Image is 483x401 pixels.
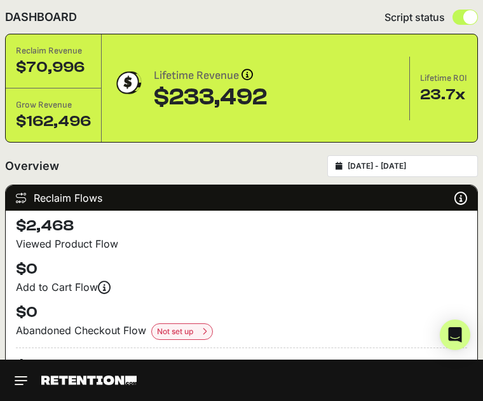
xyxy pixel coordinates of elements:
[16,57,91,78] div: $70,996
[154,67,267,85] div: Lifetime Revenue
[420,72,467,85] div: Lifetime ROI
[16,259,467,279] h4: $0
[16,348,467,376] h4: $2,468
[5,157,59,175] h2: Overview
[16,99,91,111] div: Grow Revenue
[16,302,467,323] h4: $0
[16,216,467,236] h4: $2,468
[16,323,467,340] div: Abandoned Checkout Flow
[5,8,77,26] h2: DASHBOARD
[420,85,467,105] div: 23.7x
[6,185,477,211] div: Reclaim Flows
[16,45,91,57] div: Reclaim Revenue
[384,10,445,25] span: Script status
[154,85,267,110] div: $233,492
[16,111,91,132] div: $162,496
[41,376,137,385] img: Retention.com
[16,236,467,251] div: Viewed Product Flow
[16,279,467,295] div: Add to Cart Flow
[112,67,144,99] img: dollar-coin-05c43ed7efb7bc0c12610022525b4bbbb207c7efeef5aecc26f025e68dcafac9.png
[440,320,470,350] div: Open Intercom Messenger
